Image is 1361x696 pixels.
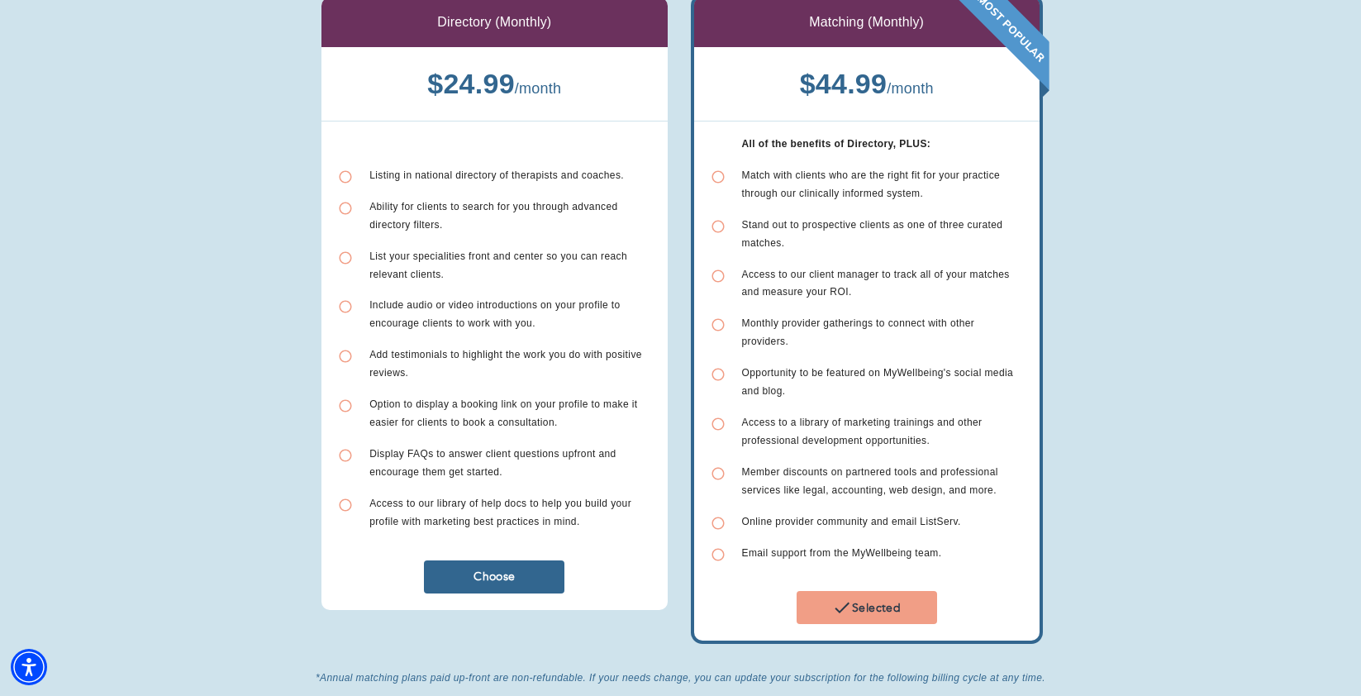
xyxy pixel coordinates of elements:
div: Accessibility Menu [11,649,47,685]
button: Choose [424,560,564,594]
span: Listing in national directory of therapists and coaches. [369,169,624,181]
span: List your specialities front and center so you can reach relevant clients. [369,250,627,280]
span: Display FAQs to answer client questions upfront and encourage them get started. [369,448,616,478]
span: Access to our client manager to track all of your matches and measure your ROI. [742,269,1010,298]
span: Ability for clients to search for you through advanced directory filters. [369,201,617,231]
b: All of the benefits of Directory, PLUS: [742,138,931,150]
span: Choose [431,569,558,584]
span: Online provider community and email ListServ. [742,516,961,527]
span: Member discounts on partnered tools and professional services like legal, accounting, web design,... [742,466,998,496]
span: Access to our library of help docs to help you build your profile with marketing best practices i... [369,498,631,527]
p: Directory (Monthly) [437,12,551,32]
span: / month [515,80,562,97]
span: Opportunity to be featured on MyWellbeing's social media and blog. [742,367,1014,397]
b: $ 44.99 [800,68,888,99]
span: Add testimonials to highlight the work you do with positive reviews. [369,349,642,379]
span: Monthly provider gatherings to connect with other providers. [742,317,975,347]
p: Matching (Monthly) [809,12,924,32]
span: Access to a library of marketing trainings and other professional development opportunities. [742,417,983,446]
b: $ 24.99 [427,68,515,99]
button: Selected [797,591,937,624]
span: Selected [803,598,930,617]
span: Option to display a booking link on your profile to make it easier for clients to book a consulta... [369,398,637,428]
span: / month [887,80,934,97]
span: Include audio or video introductions on your profile to encourage clients to work with you. [369,299,621,329]
span: Stand out to prospective clients as one of three curated matches. [742,219,1003,249]
span: Match with clients who are the right fit for your practice through our clinically informed system. [742,169,1001,199]
span: Email support from the MyWellbeing team. [742,547,942,559]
